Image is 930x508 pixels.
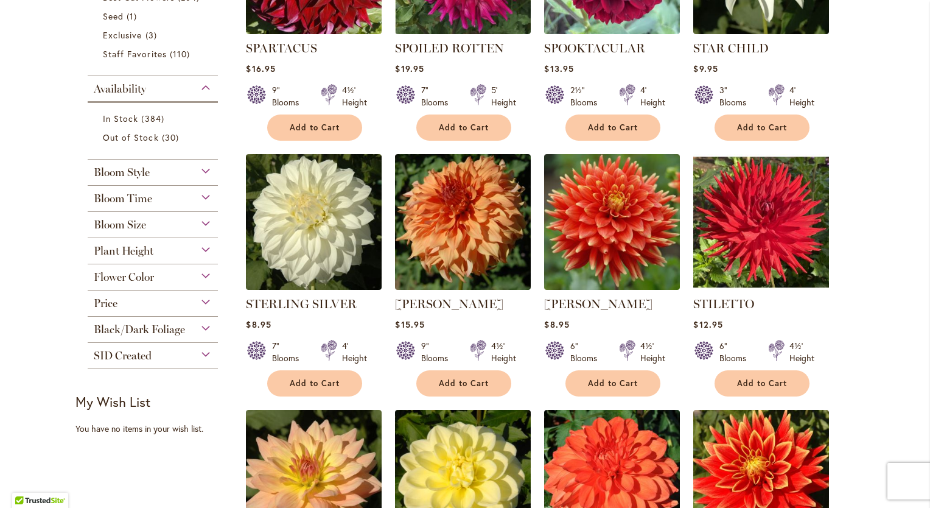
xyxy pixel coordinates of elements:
span: Availability [94,82,146,96]
span: Price [94,297,117,310]
button: Add to Cart [715,115,809,141]
div: 4½' Height [640,340,665,364]
img: STILETTO [693,154,829,290]
a: STERLING SILVER [246,297,357,311]
div: 9" Blooms [421,340,455,364]
span: Add to Cart [737,122,787,133]
iframe: Launch Accessibility Center [9,465,43,499]
a: Seed [103,10,206,23]
span: Staff Favorites [103,48,167,60]
div: 7" Blooms [272,340,306,364]
span: Bloom Style [94,166,150,179]
a: STILETTO [693,281,829,292]
a: STAR CHILD [693,25,829,37]
span: 3 [145,29,160,41]
span: In Stock [103,113,138,124]
a: Sterling Silver [246,281,382,292]
span: Add to Cart [588,122,638,133]
span: 30 [162,131,182,144]
span: $9.95 [693,63,718,74]
div: 6" Blooms [570,340,604,364]
button: Add to Cart [416,370,511,397]
div: 4' Height [789,84,814,108]
div: You have no items in your wish list. [75,423,238,435]
span: $8.95 [544,319,569,330]
a: Spooktacular [544,25,680,37]
div: 4½' Height [342,84,367,108]
span: Flower Color [94,270,154,284]
a: SPOILED ROTTEN [395,25,531,37]
button: Add to Cart [715,370,809,397]
span: Plant Height [94,244,153,258]
div: 4½' Height [491,340,516,364]
button: Add to Cart [267,115,362,141]
button: Add to Cart [416,115,511,141]
span: $8.95 [246,319,271,330]
button: Add to Cart [565,115,660,141]
span: $16.95 [246,63,275,74]
div: 4' Height [342,340,367,364]
div: 7" Blooms [421,84,455,108]
span: SID Created [94,349,152,362]
span: Black/Dark Foliage [94,323,185,336]
div: 5' Height [491,84,516,108]
a: SPARTACUS [246,41,317,55]
div: 2½" Blooms [570,84,604,108]
span: $12.95 [693,319,722,330]
div: 4' Height [640,84,665,108]
a: [PERSON_NAME] [544,297,652,311]
span: Add to Cart [439,122,489,133]
span: Add to Cart [439,378,489,389]
a: STILETTO [693,297,754,311]
a: Exclusive [103,29,206,41]
a: STEVEN DAVID [544,281,680,292]
span: Exclusive [103,29,142,41]
span: Add to Cart [737,378,787,389]
div: 9" Blooms [272,84,306,108]
button: Add to Cart [267,370,362,397]
button: Add to Cart [565,370,660,397]
span: 1 [127,10,140,23]
a: Staff Favorites [103,48,206,60]
a: STAR CHILD [693,41,769,55]
img: Steve Meggos [395,154,531,290]
span: Add to Cart [290,122,340,133]
a: [PERSON_NAME] [395,297,503,311]
span: Bloom Time [94,192,152,205]
span: 384 [141,112,167,125]
img: Sterling Silver [246,154,382,290]
span: Out of Stock [103,132,159,143]
span: Add to Cart [588,378,638,389]
div: 3" Blooms [719,84,753,108]
span: $19.95 [395,63,424,74]
span: $13.95 [544,63,573,74]
img: STEVEN DAVID [544,154,680,290]
span: Bloom Size [94,218,146,231]
a: Out of Stock 30 [103,131,206,144]
span: Seed [103,10,124,22]
span: 110 [170,48,193,60]
strong: My Wish List [75,393,150,411]
a: Spartacus [246,25,382,37]
span: $15.95 [395,319,424,330]
a: SPOOKTACULAR [544,41,645,55]
span: Add to Cart [290,378,340,389]
a: Steve Meggos [395,281,531,292]
div: 4½' Height [789,340,814,364]
a: SPOILED ROTTEN [395,41,504,55]
a: In Stock 384 [103,112,206,125]
div: 6" Blooms [719,340,753,364]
